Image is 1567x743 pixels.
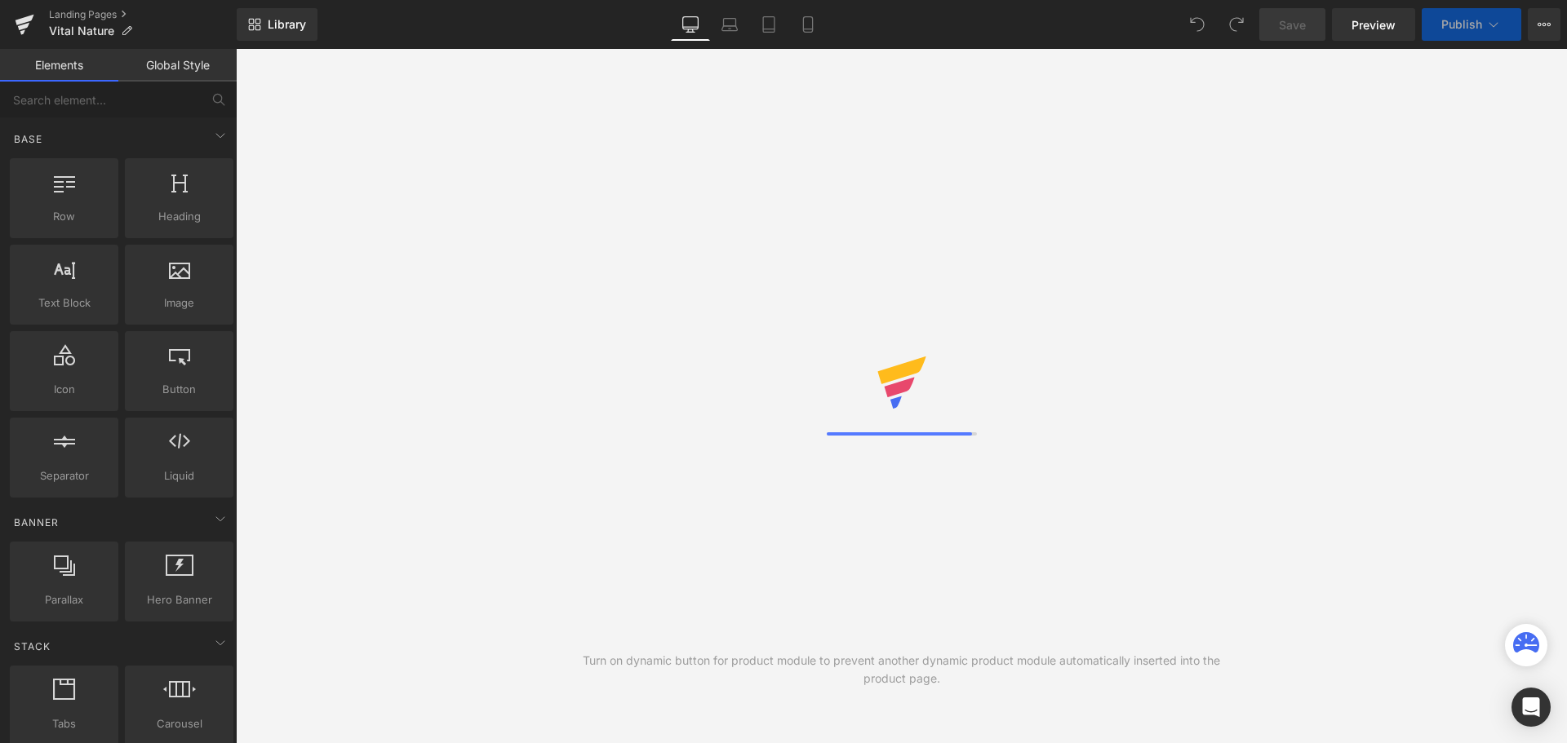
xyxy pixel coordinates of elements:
span: Tabs [15,715,113,732]
span: Base [12,131,44,147]
span: Vital Nature [49,24,114,38]
button: Undo [1181,8,1214,41]
span: Carousel [130,715,229,732]
span: Preview [1352,16,1396,33]
span: Text Block [15,294,113,312]
a: Tablet [749,8,788,41]
div: Open Intercom Messenger [1512,688,1551,727]
a: Preview [1332,8,1415,41]
div: Turn on dynamic button for product module to prevent another dynamic product module automatically... [569,652,1235,688]
span: Stack [12,639,52,654]
span: Heading [130,208,229,225]
span: Library [268,17,306,32]
a: Desktop [671,8,710,41]
a: Laptop [710,8,749,41]
span: Button [130,381,229,398]
button: Redo [1220,8,1253,41]
span: Hero Banner [130,591,229,608]
span: Liquid [130,467,229,484]
a: Global Style [118,49,237,82]
span: Icon [15,381,113,398]
span: Row [15,208,113,225]
span: Publish [1441,18,1482,31]
a: Landing Pages [49,8,237,21]
span: Parallax [15,591,113,608]
span: Banner [12,515,60,530]
a: New Library [237,8,317,41]
button: More [1528,8,1560,41]
span: Save [1279,16,1306,33]
button: Publish [1422,8,1521,41]
span: Separator [15,467,113,484]
span: Image [130,294,229,312]
a: Mobile [788,8,828,41]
